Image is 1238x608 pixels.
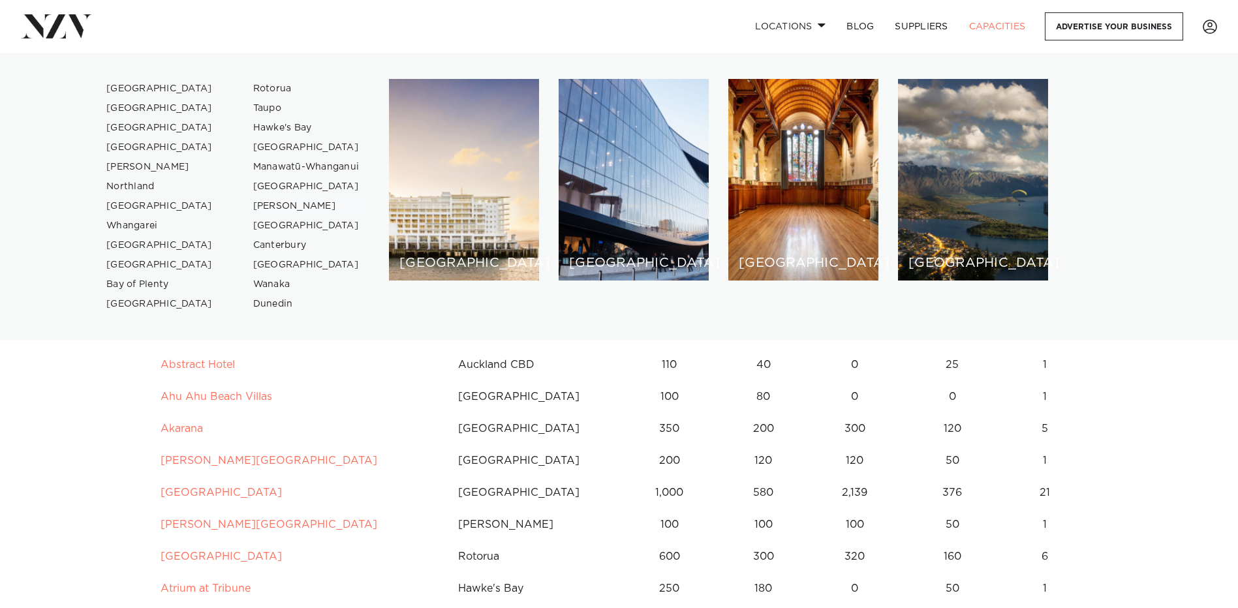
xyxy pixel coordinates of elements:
a: [GEOGRAPHIC_DATA] [96,99,223,118]
td: 160 [904,541,1001,573]
td: [GEOGRAPHIC_DATA] [447,413,617,445]
td: 120 [805,445,904,477]
a: [GEOGRAPHIC_DATA] [96,118,223,138]
a: [GEOGRAPHIC_DATA] [96,79,223,99]
td: 580 [721,477,805,509]
h6: [GEOGRAPHIC_DATA] [569,256,698,270]
td: 50 [904,573,1001,605]
td: Rotorua [447,541,617,573]
a: [PERSON_NAME][GEOGRAPHIC_DATA] [161,455,377,466]
td: [GEOGRAPHIC_DATA] [447,381,617,413]
a: [GEOGRAPHIC_DATA] [96,236,223,255]
a: Bay of Plenty [96,275,223,294]
td: 1 [1001,381,1089,413]
a: [GEOGRAPHIC_DATA] [161,551,282,562]
td: 25 [904,349,1001,381]
td: 50 [904,509,1001,541]
td: 200 [617,445,722,477]
td: 100 [805,509,904,541]
a: Wanaka [243,275,370,294]
a: Locations [745,12,836,40]
a: [PERSON_NAME][GEOGRAPHIC_DATA] [161,519,377,530]
td: 1 [1001,349,1089,381]
a: [GEOGRAPHIC_DATA] [243,177,370,196]
a: [GEOGRAPHIC_DATA] [96,255,223,275]
a: [GEOGRAPHIC_DATA] [243,255,370,275]
a: [PERSON_NAME] [243,196,370,216]
td: 200 [721,413,805,445]
img: nzv-logo.png [21,14,92,38]
td: 2,139 [805,477,904,509]
td: 120 [904,413,1001,445]
td: 100 [617,381,722,413]
a: Christchurch venues [GEOGRAPHIC_DATA] [728,79,878,281]
a: [GEOGRAPHIC_DATA] [96,294,223,314]
a: BLOG [836,12,884,40]
a: [GEOGRAPHIC_DATA] [96,138,223,157]
td: 80 [721,381,805,413]
a: Capacities [959,12,1036,40]
td: 180 [721,573,805,605]
td: 1,000 [617,477,722,509]
td: 0 [805,349,904,381]
td: 50 [904,445,1001,477]
td: 1 [1001,573,1089,605]
a: [GEOGRAPHIC_DATA] [243,216,370,236]
a: Whangarei [96,216,223,236]
td: 350 [617,413,722,445]
td: 5 [1001,413,1089,445]
td: 250 [617,573,722,605]
td: 300 [721,541,805,573]
a: Auckland venues [GEOGRAPHIC_DATA] [389,79,539,281]
td: 120 [721,445,805,477]
a: Atrium at Tribune [161,583,251,594]
td: 100 [721,509,805,541]
a: Manawatū-Whanganui [243,157,370,177]
td: 0 [805,381,904,413]
td: 100 [617,509,722,541]
td: 300 [805,413,904,445]
td: 1 [1001,445,1089,477]
a: [GEOGRAPHIC_DATA] [161,487,282,498]
td: 0 [904,381,1001,413]
a: Taupo [243,99,370,118]
td: 376 [904,477,1001,509]
a: [PERSON_NAME] [96,157,223,177]
a: SUPPLIERS [884,12,958,40]
td: 600 [617,541,722,573]
td: 0 [805,573,904,605]
td: [GEOGRAPHIC_DATA] [447,445,617,477]
a: Dunedin [243,294,370,314]
a: Hawke's Bay [243,118,370,138]
h6: [GEOGRAPHIC_DATA] [739,256,868,270]
td: 320 [805,541,904,573]
a: Akarana [161,423,203,434]
td: Hawke's Bay [447,573,617,605]
a: Wellington venues [GEOGRAPHIC_DATA] [559,79,709,281]
h6: [GEOGRAPHIC_DATA] [908,256,1038,270]
td: [GEOGRAPHIC_DATA] [447,477,617,509]
a: Queenstown venues [GEOGRAPHIC_DATA] [898,79,1048,281]
td: [PERSON_NAME] [447,509,617,541]
h6: [GEOGRAPHIC_DATA] [399,256,529,270]
a: Rotorua [243,79,370,99]
a: [GEOGRAPHIC_DATA] [243,138,370,157]
td: 21 [1001,477,1089,509]
a: Ahu Ahu Beach Villas [161,391,272,402]
td: 40 [721,349,805,381]
td: 6 [1001,541,1089,573]
a: Advertise your business [1045,12,1183,40]
td: 1 [1001,509,1089,541]
a: Northland [96,177,223,196]
a: Canterbury [243,236,370,255]
td: Auckland CBD [447,349,617,381]
td: 110 [617,349,722,381]
a: Abstract Hotel [161,359,235,370]
a: [GEOGRAPHIC_DATA] [96,196,223,216]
